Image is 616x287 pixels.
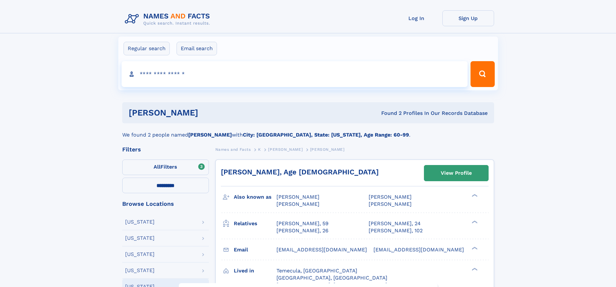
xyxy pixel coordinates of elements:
[470,61,494,87] button: Search Button
[177,42,217,55] label: Email search
[290,110,488,117] div: Found 2 Profiles In Our Records Database
[369,201,412,207] span: [PERSON_NAME]
[125,236,155,241] div: [US_STATE]
[391,10,442,26] a: Log In
[243,132,409,138] b: City: [GEOGRAPHIC_DATA], State: [US_STATE], Age Range: 60-99
[122,123,494,139] div: We found 2 people named with .
[124,42,170,55] label: Regular search
[369,227,423,234] a: [PERSON_NAME], 102
[276,220,329,227] a: [PERSON_NAME], 59
[276,227,329,234] a: [PERSON_NAME], 26
[470,220,478,224] div: ❯
[234,218,276,229] h3: Relatives
[188,132,232,138] b: [PERSON_NAME]
[268,145,303,153] a: [PERSON_NAME]
[424,165,488,181] a: View Profile
[470,246,478,250] div: ❯
[369,194,412,200] span: [PERSON_NAME]
[122,61,468,87] input: search input
[234,192,276,203] h3: Also known as
[258,145,261,153] a: K
[258,147,261,152] span: K
[268,147,303,152] span: [PERSON_NAME]
[122,160,209,175] label: Filters
[276,268,357,274] span: Temecula, [GEOGRAPHIC_DATA]
[276,247,367,253] span: [EMAIL_ADDRESS][DOMAIN_NAME]
[369,220,421,227] a: [PERSON_NAME], 24
[154,164,160,170] span: All
[215,145,251,153] a: Names and Facts
[122,10,215,28] img: Logo Names and Facts
[441,166,472,181] div: View Profile
[234,265,276,276] h3: Lived in
[122,201,209,207] div: Browse Locations
[276,194,319,200] span: [PERSON_NAME]
[276,201,319,207] span: [PERSON_NAME]
[310,147,345,152] span: [PERSON_NAME]
[125,268,155,273] div: [US_STATE]
[470,193,478,198] div: ❯
[373,247,464,253] span: [EMAIL_ADDRESS][DOMAIN_NAME]
[122,147,209,152] div: Filters
[276,275,387,281] span: [GEOGRAPHIC_DATA], [GEOGRAPHIC_DATA]
[234,244,276,255] h3: Email
[470,267,478,271] div: ❯
[129,109,290,117] h1: [PERSON_NAME]
[221,168,379,176] a: [PERSON_NAME], Age [DEMOGRAPHIC_DATA]
[125,252,155,257] div: [US_STATE]
[442,10,494,26] a: Sign Up
[125,219,155,225] div: [US_STATE]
